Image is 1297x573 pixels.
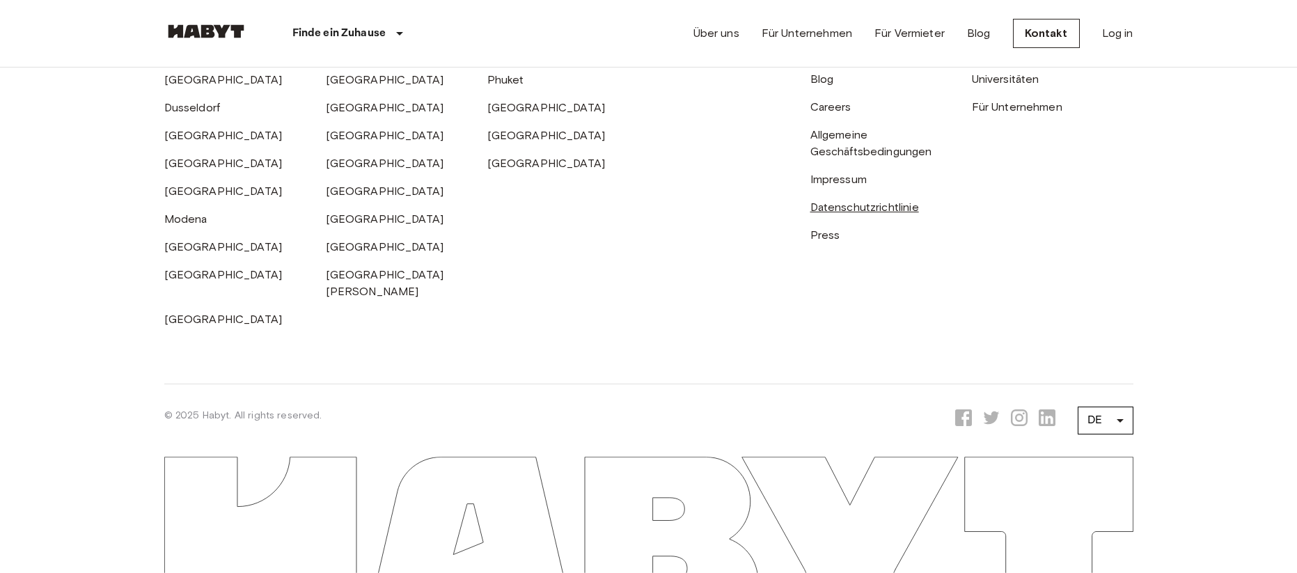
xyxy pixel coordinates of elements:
[487,101,606,114] a: [GEOGRAPHIC_DATA]
[164,73,283,86] a: [GEOGRAPHIC_DATA]
[326,157,444,170] a: [GEOGRAPHIC_DATA]
[164,313,283,326] a: [GEOGRAPHIC_DATA]
[292,25,386,42] p: Finde ein Zuhause
[164,157,283,170] a: [GEOGRAPHIC_DATA]
[164,101,221,114] a: Dusseldorf
[326,240,444,253] a: [GEOGRAPHIC_DATA]
[693,25,739,42] a: Über uns
[326,129,444,142] a: [GEOGRAPHIC_DATA]
[810,228,840,242] a: Press
[972,72,1039,86] a: Universitäten
[164,185,283,198] a: [GEOGRAPHIC_DATA]
[810,128,932,158] a: Allgemeine Geschäftsbedingungen
[164,24,248,38] img: Habyt
[810,201,919,214] a: Datenschutzrichtlinie
[326,268,444,298] a: [GEOGRAPHIC_DATA][PERSON_NAME]
[1013,19,1080,48] a: Kontakt
[164,409,322,421] span: © 2025 Habyt. All rights reserved.
[874,25,945,42] a: Für Vermieter
[1102,25,1133,42] a: Log in
[1078,401,1133,440] div: DE
[326,212,444,226] a: [GEOGRAPHIC_DATA]
[164,240,283,253] a: [GEOGRAPHIC_DATA]
[164,129,283,142] a: [GEOGRAPHIC_DATA]
[326,73,444,86] a: [GEOGRAPHIC_DATA]
[487,73,524,86] a: Phuket
[326,101,444,114] a: [GEOGRAPHIC_DATA]
[164,268,283,281] a: [GEOGRAPHIC_DATA]
[487,157,606,170] a: [GEOGRAPHIC_DATA]
[967,25,991,42] a: Blog
[810,72,834,86] a: Blog
[810,173,867,186] a: Impressum
[762,25,852,42] a: Für Unternehmen
[164,212,207,226] a: Modena
[972,100,1062,113] a: Für Unternehmen
[810,100,851,113] a: Careers
[487,129,606,142] a: [GEOGRAPHIC_DATA]
[326,185,444,198] a: [GEOGRAPHIC_DATA]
